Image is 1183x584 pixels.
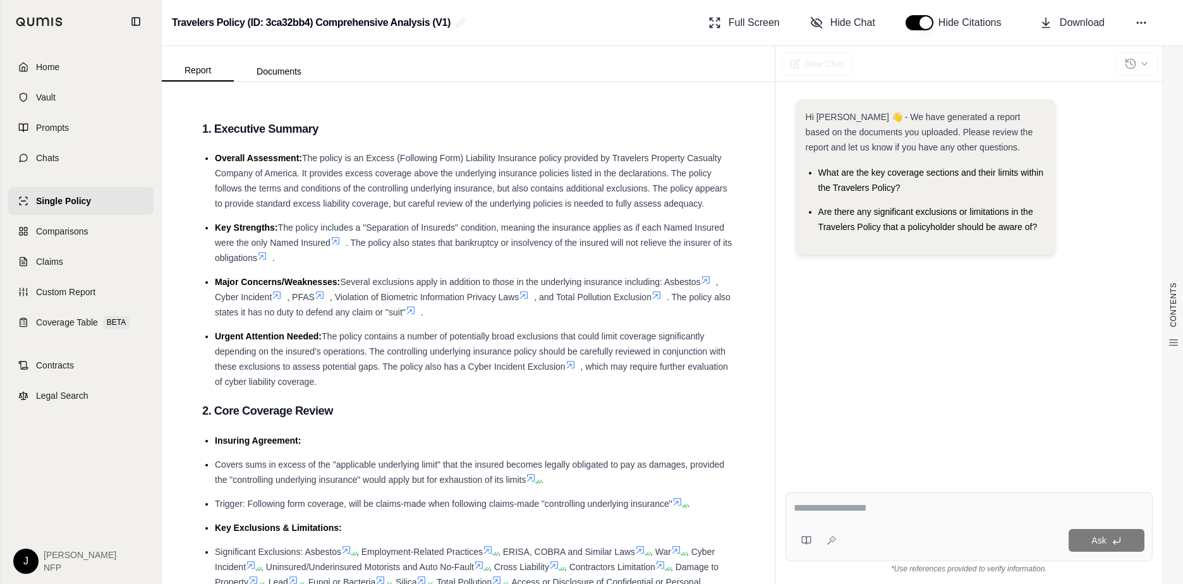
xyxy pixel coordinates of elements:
[806,112,1033,152] span: Hi [PERSON_NAME] 👋 - We have generated a report based on the documents you uploaded. Please revie...
[703,10,785,35] button: Full Screen
[36,195,91,207] span: Single Policy
[8,187,154,215] a: Single Policy
[215,277,340,287] span: Major Concerns/Weaknesses:
[36,225,88,238] span: Comparisons
[8,83,154,111] a: Vault
[498,547,635,557] span: , ERISA, COBRA and Similar Laws
[8,114,154,142] a: Prompts
[36,389,88,402] span: Legal Search
[356,547,483,557] span: , Employment-Related Practices
[421,307,423,317] span: .
[202,399,734,422] h3: 2. Core Coverage Review
[8,217,154,245] a: Comparisons
[215,547,341,557] span: Significant Exclusions: Asbestos
[215,499,672,509] span: Trigger: Following form coverage, will be claims-made when following claims-made "controlling und...
[8,351,154,379] a: Contracts
[36,91,56,104] span: Vault
[805,10,880,35] button: Hide Chat
[8,278,154,306] a: Custom Report
[534,292,652,302] span: , and Total Pollution Exclusion
[1069,529,1144,552] button: Ask
[215,238,732,263] span: . The policy also states that bankruptcy or insolvency of the insured will not relieve the insure...
[818,207,1038,232] span: Are there any significant exclusions or limitations in the Travelers Policy that a policyholder s...
[1168,283,1179,327] span: CONTENTS
[234,61,324,82] button: Documents
[8,382,154,410] a: Legal Search
[36,255,63,268] span: Claims
[16,17,63,27] img: Qumis Logo
[489,562,549,572] span: , Cross Liability
[36,286,95,298] span: Custom Report
[36,152,59,164] span: Chats
[564,562,655,572] span: , Contractors Limitation
[272,253,275,263] span: .
[1034,10,1110,35] button: Download
[215,222,278,233] span: Key Strengths:
[36,359,74,372] span: Contracts
[202,118,734,140] h3: 1. Executive Summary
[340,277,700,287] span: Several exclusions apply in addition to those in the underlying insurance including: Asbestos
[1060,15,1105,30] span: Download
[172,11,451,34] h2: Travelers Policy (ID: 3ca32bb4) Comprehensive Analysis (V1)
[162,60,234,82] button: Report
[261,562,474,572] span: , Uninsured/Underinsured Motorists and Auto No-Fault
[215,547,715,572] span: , Cyber Incident
[729,15,780,30] span: Full Screen
[215,523,342,533] span: Key Exclusions & Limitations:
[215,222,724,248] span: The policy includes a "Separation of Insureds" condition, meaning the insurance applies as if eac...
[36,121,69,134] span: Prompts
[786,561,1153,574] div: *Use references provided to verify information.
[8,144,154,172] a: Chats
[215,292,731,317] span: . The policy also states it has no duty to defend any claim or "suit"
[818,167,1043,193] span: What are the key coverage sections and their limits within the Travelers Policy?
[44,561,116,574] span: NFP
[215,331,322,341] span: Urgent Attention Needed:
[103,316,130,329] span: BETA
[36,316,98,329] span: Coverage Table
[215,153,302,163] span: Overall Assessment:
[830,15,875,30] span: Hide Chat
[36,61,59,73] span: Home
[215,459,724,485] span: Covers sums in excess of the "applicable underlying limit" that the insured becomes legally oblig...
[938,15,1009,30] span: Hide Citations
[688,499,690,509] span: .
[8,248,154,276] a: Claims
[287,292,315,302] span: , PFAS
[8,53,154,81] a: Home
[1091,535,1106,545] span: Ask
[541,475,543,485] span: .
[215,331,725,372] span: The policy contains a number of potentially broad exclusions that could limit coverage significan...
[44,549,116,561] span: [PERSON_NAME]
[215,153,727,209] span: The policy is an Excess (Following Form) Liability Insurance policy provided by Travelers Propert...
[330,292,519,302] span: , Violation of Biometric Information Privacy Laws
[126,11,146,32] button: Collapse sidebar
[8,308,154,336] a: Coverage TableBETA
[650,547,671,557] span: , War
[13,549,39,574] div: J
[215,435,301,446] span: Insuring Agreement:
